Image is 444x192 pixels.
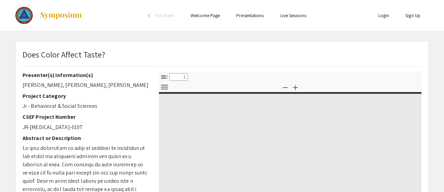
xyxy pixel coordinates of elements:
button: Tools [158,82,170,92]
p: Does Color Affect Taste? [23,48,105,61]
button: Zoom In [290,82,301,92]
p: JR-[MEDICAL_DATA]-010T [23,123,149,131]
input: Page [169,73,188,81]
p: Jr - Behavioral & Social Sciences [23,102,149,110]
button: Zoom Out [279,82,291,92]
a: Welcome Page [191,12,220,18]
a: Live Sessions [280,12,306,18]
a: Sign Up [405,12,420,18]
a: Login [378,12,389,18]
button: Toggle Sidebar [158,72,170,82]
span: Exit Event [155,12,174,18]
img: Symposium by ForagerOne [40,11,82,20]
div: arrow_back_ios [148,13,152,17]
p: [PERSON_NAME], [PERSON_NAME], [PERSON_NAME] [23,81,149,89]
a: The Colorado Science & Engineering Fair [15,7,82,24]
h2: Project Category [23,93,149,99]
h2: CSEF Project Number [23,114,149,120]
h2: Abstract or Description [23,135,149,141]
a: Presentations [236,12,264,18]
img: The Colorado Science & Engineering Fair [15,7,33,24]
h2: Presenter(s) Information(s) [23,72,149,78]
